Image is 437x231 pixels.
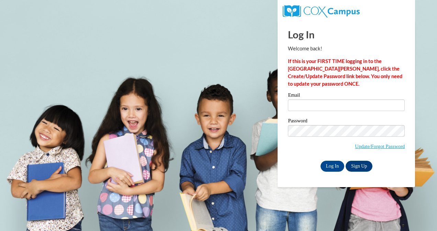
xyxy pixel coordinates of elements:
h1: Log In [288,27,405,41]
a: Sign Up [346,161,372,172]
label: Email [288,93,405,99]
input: Log In [321,161,345,172]
a: Update/Forgot Password [355,144,405,149]
a: COX Campus [283,8,359,14]
img: COX Campus [283,5,359,17]
label: Password [288,118,405,125]
p: Welcome back! [288,45,405,52]
strong: If this is your FIRST TIME logging in to the [GEOGRAPHIC_DATA][PERSON_NAME], click the Create/Upd... [288,58,402,87]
